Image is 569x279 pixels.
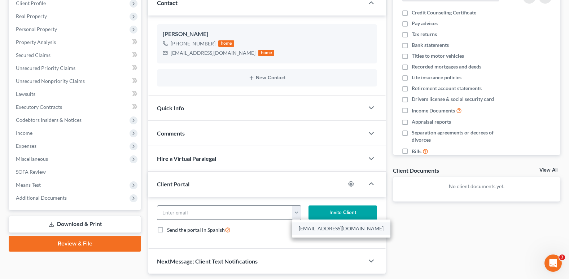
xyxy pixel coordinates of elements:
span: Income [16,130,32,136]
span: Income Documents [412,107,455,114]
div: [PHONE_NUMBER] [171,40,215,47]
span: Client Portal [157,181,189,187]
p: No client documents yet. [399,183,555,190]
a: Property Analysis [10,36,141,49]
span: Unsecured Priority Claims [16,65,75,71]
span: NextMessage: Client Text Notifications [157,258,258,265]
span: Miscellaneous [16,156,48,162]
span: Credit Counseling Certificate [412,9,476,16]
span: Personal Property [16,26,57,32]
span: Additional Documents [16,195,67,201]
span: Real Property [16,13,47,19]
div: home [218,40,234,47]
span: Unsecured Nonpriority Claims [16,78,85,84]
span: Executory Contracts [16,104,62,110]
a: Secured Claims [10,49,141,62]
span: Bills [412,148,421,155]
a: View All [539,168,557,173]
span: Hire a Virtual Paralegal [157,155,216,162]
span: SOFA Review [16,169,46,175]
span: Expenses [16,143,36,149]
span: Property Analysis [16,39,56,45]
a: Executory Contracts [10,101,141,114]
span: Tax returns [412,31,437,38]
span: Send the portal in Spanish [167,227,225,233]
span: Pay advices [412,20,438,27]
a: Download & Print [9,216,141,233]
button: Invite Client [308,205,377,220]
span: 3 [559,254,565,260]
span: Life insurance policies [412,74,461,81]
span: Bank statements [412,41,449,49]
iframe: Intercom live chat [544,254,562,272]
span: Codebtors Insiders & Notices [16,117,82,123]
a: Lawsuits [10,88,141,101]
a: Review & File [9,236,141,252]
span: Drivers license & social security card [412,96,494,103]
button: New Contact [163,75,371,81]
span: Recorded mortgages and deeds [412,63,481,70]
a: SOFA Review [10,165,141,178]
span: Comments [157,130,185,137]
span: Means Test [16,182,41,188]
input: Enter email [157,206,292,220]
span: Retirement account statements [412,85,482,92]
div: [EMAIL_ADDRESS][DOMAIN_NAME] [171,49,255,57]
span: Titles to motor vehicles [412,52,464,59]
a: Unsecured Nonpriority Claims [10,75,141,88]
div: [PERSON_NAME] [163,30,371,39]
span: Secured Claims [16,52,51,58]
div: home [258,50,274,56]
span: Quick Info [157,105,184,111]
span: Lawsuits [16,91,35,97]
a: Unsecured Priority Claims [10,62,141,75]
div: Client Documents [393,167,439,174]
span: Appraisal reports [412,118,451,125]
a: [EMAIL_ADDRESS][DOMAIN_NAME] [292,222,390,235]
span: Separation agreements or decrees of divorces [412,129,512,143]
